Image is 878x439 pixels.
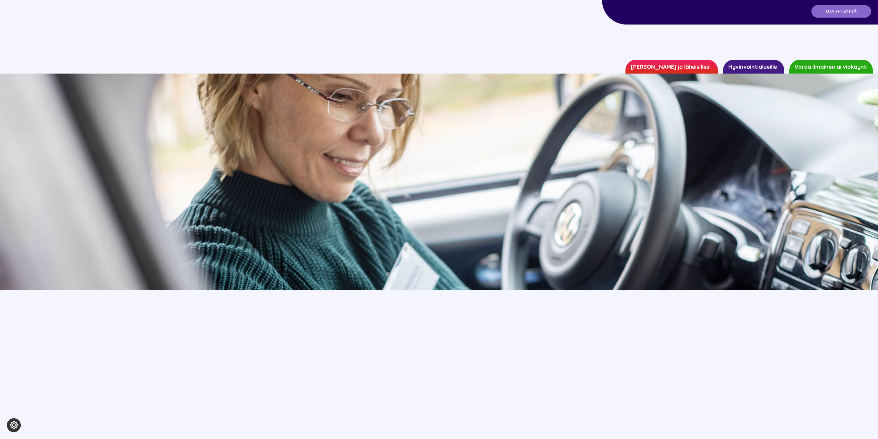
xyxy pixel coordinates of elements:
[723,60,784,74] a: Hyvinvointialueille
[789,60,873,74] a: Varaa ilmainen arviokäynti
[7,418,21,432] button: Evästeasetukset
[826,9,857,14] span: OTA YHTEYTTÄ
[625,60,718,74] a: [PERSON_NAME] ja läheisillesi
[811,5,871,18] a: OTA YHTEYTTÄ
